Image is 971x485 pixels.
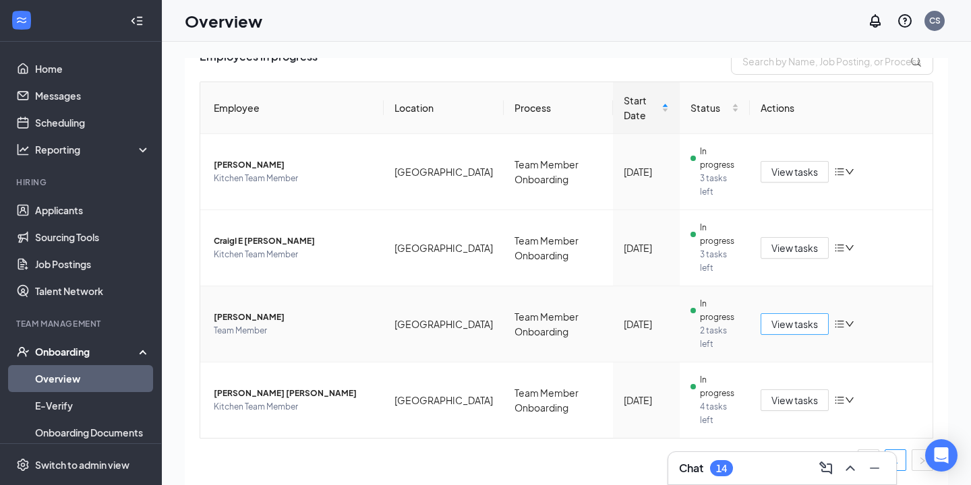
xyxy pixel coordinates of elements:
[680,82,749,134] th: Status
[130,14,144,28] svg: Collapse
[384,134,504,210] td: [GEOGRAPHIC_DATA]
[214,234,373,248] span: CraigI E [PERSON_NAME]
[679,461,703,476] h3: Chat
[929,15,941,26] div: CS
[15,13,28,27] svg: WorkstreamLogo
[858,449,879,471] button: left
[35,419,150,446] a: Onboarding Documents
[700,297,739,324] span: In progress
[16,458,30,472] svg: Settings
[700,221,739,248] span: In progress
[864,457,885,479] button: Minimize
[834,243,845,253] span: bars
[834,166,845,177] span: bars
[761,237,829,259] button: View tasks
[690,100,728,115] span: Status
[384,362,504,438] td: [GEOGRAPHIC_DATA]
[16,176,148,188] div: Hiring
[700,400,738,427] span: 4 tasks left
[214,324,373,337] span: Team Member
[200,48,318,75] span: Employees in progress
[16,345,30,358] svg: UserCheck
[700,172,738,199] span: 3 tasks left
[624,317,669,331] div: [DATE]
[624,164,669,179] div: [DATE]
[897,13,913,29] svg: QuestionInfo
[16,318,148,329] div: Team Management
[214,387,373,400] span: [PERSON_NAME] [PERSON_NAME]
[504,134,614,210] td: Team Member Onboarding
[35,251,150,278] a: Job Postings
[35,365,150,392] a: Overview
[35,143,151,156] div: Reporting
[624,240,669,255] div: [DATE]
[834,319,845,329] span: bars
[925,439,958,472] div: Open Intercom Messenger
[16,143,30,156] svg: Analysis
[384,82,504,134] th: Location
[834,395,845,406] span: bars
[761,389,829,411] button: View tasks
[214,248,373,261] span: Kitchen Team Member
[35,278,150,304] a: Talent Network
[214,172,373,185] span: Kitchen Team Member
[845,243,854,253] span: down
[214,400,373,414] span: Kitchen Team Member
[842,460,858,476] svg: ChevronUp
[818,460,834,476] svg: ComposeMessage
[504,362,614,438] td: Team Member Onboarding
[35,109,150,136] a: Scheduling
[35,197,150,224] a: Applicants
[885,450,906,470] a: 1
[771,393,818,408] span: View tasks
[700,145,739,172] span: In progress
[700,373,739,400] span: In progress
[504,286,614,362] td: Team Member Onboarding
[35,82,150,109] a: Messages
[761,161,829,183] button: View tasks
[624,93,659,123] span: Start Date
[858,449,879,471] li: Previous Page
[771,164,818,179] span: View tasks
[504,210,614,286] td: Team Member Onboarding
[912,449,933,471] li: Next Page
[214,311,373,324] span: [PERSON_NAME]
[750,82,933,134] th: Actions
[761,313,829,335] button: View tasks
[716,463,727,474] div: 14
[845,167,854,176] span: down
[866,460,883,476] svg: Minimize
[384,286,504,362] td: [GEOGRAPHIC_DATA]
[35,392,150,419] a: E-Verify
[840,457,861,479] button: ChevronUp
[815,457,837,479] button: ComposeMessage
[912,449,933,471] button: right
[771,317,818,331] span: View tasks
[845,395,854,405] span: down
[504,82,614,134] th: Process
[700,324,738,351] span: 2 tasks left
[771,240,818,255] span: View tasks
[35,345,139,358] div: Onboarding
[185,9,262,32] h1: Overview
[918,457,926,465] span: right
[200,82,384,134] th: Employee
[624,393,669,408] div: [DATE]
[35,55,150,82] a: Home
[700,248,738,275] span: 3 tasks left
[35,224,150,251] a: Sourcing Tools
[214,158,373,172] span: [PERSON_NAME]
[867,13,883,29] svg: Notifications
[731,48,933,75] input: Search by Name, Job Posting, or Process
[35,458,129,472] div: Switch to admin view
[845,319,854,329] span: down
[384,210,504,286] td: [GEOGRAPHIC_DATA]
